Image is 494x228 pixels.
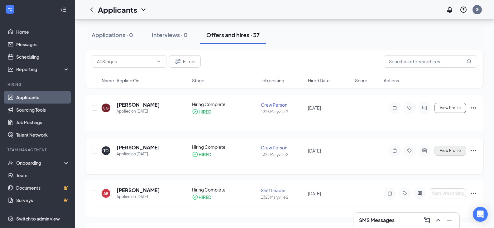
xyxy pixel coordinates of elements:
[16,182,70,194] a: DocumentsCrown
[308,191,321,196] span: [DATE]
[92,31,133,39] div: Applications · 0
[460,6,467,13] svg: QuestionInfo
[60,7,66,13] svg: Collapse
[192,101,257,107] div: Hiring Complete
[386,191,394,196] svg: Note
[102,77,139,84] span: Name · Applied On
[359,217,395,224] h3: SMS Messages
[7,6,13,12] svg: WorkstreamLogo
[308,105,321,111] span: [DATE]
[16,169,70,182] a: Team
[88,6,95,13] svg: ChevronLeft
[103,148,109,153] div: TO
[355,77,367,84] span: Score
[16,104,70,116] a: Sourcing Tools
[384,55,477,68] input: Search in offers and hires
[156,59,161,64] svg: ChevronDown
[192,144,257,150] div: Hiring Complete
[103,105,109,111] div: SG
[406,148,413,153] svg: Tag
[440,106,461,110] span: View Profile
[432,191,464,196] span: Start Onboarding
[401,191,409,196] svg: Tag
[434,216,442,224] svg: ChevronUp
[199,194,211,200] div: HIRED
[422,215,432,225] button: ComposeMessage
[16,216,60,222] div: Switch to admin view
[391,148,398,153] svg: Note
[440,148,461,153] span: View Profile
[430,188,466,198] button: Start Onboarding
[308,77,330,84] span: Hired Date
[117,101,160,108] h5: [PERSON_NAME]
[406,105,413,110] svg: Tag
[117,194,160,200] div: Applied on [DATE]
[16,51,70,63] a: Scheduling
[261,152,304,157] div: 1325 Maryville 2
[117,187,160,194] h5: [PERSON_NAME]
[7,66,14,72] svg: Analysis
[446,216,453,224] svg: Minimize
[416,191,424,196] svg: ActiveChat
[261,187,304,193] div: Shift Leader
[16,91,70,104] a: Applicants
[7,82,68,87] div: Hiring
[261,77,284,84] span: Job posting
[470,147,477,154] svg: Ellipses
[192,151,198,158] svg: CheckmarkCircle
[16,160,64,166] div: Onboarding
[473,207,488,222] div: Open Intercom Messenger
[446,6,453,13] svg: Notifications
[103,191,108,196] div: AR
[206,31,260,39] div: Offers and hires · 37
[308,148,321,153] span: [DATE]
[117,108,160,114] div: Applied on [DATE]
[192,77,204,84] span: Stage
[467,59,472,64] svg: MagnifyingGlass
[7,147,68,153] div: Team Management
[423,216,431,224] svg: ComposeMessage
[117,151,160,157] div: Applied on [DATE]
[169,55,201,68] button: Filter Filters
[16,129,70,141] a: Talent Network
[261,195,304,200] div: 1325 Maryville 2
[391,105,398,110] svg: Note
[140,6,147,13] svg: ChevronDown
[16,194,70,206] a: SurveysCrown
[261,144,304,151] div: Crew Person
[444,215,454,225] button: Minimize
[192,109,198,115] svg: CheckmarkCircle
[152,31,188,39] div: Interviews · 0
[384,77,399,84] span: Actions
[476,7,479,12] div: G
[16,38,70,51] a: Messages
[7,160,14,166] svg: UserCheck
[16,26,70,38] a: Home
[192,187,257,193] div: Hiring Complete
[421,148,428,153] svg: ActiveChat
[261,102,304,108] div: Crew Person
[16,116,70,129] a: Job Postings
[261,109,304,114] div: 1325 Maryville 2
[16,66,70,72] div: Reporting
[421,105,428,110] svg: ActiveChat
[433,215,443,225] button: ChevronUp
[470,190,477,197] svg: Ellipses
[174,58,182,65] svg: Filter
[97,58,154,65] input: All Stages
[192,194,198,200] svg: CheckmarkCircle
[199,109,211,115] div: HIRED
[434,146,466,156] button: View Profile
[117,144,160,151] h5: [PERSON_NAME]
[7,216,14,222] svg: Settings
[98,4,137,15] h1: Applicants
[199,151,211,158] div: HIRED
[470,104,477,112] svg: Ellipses
[434,103,466,113] button: View Profile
